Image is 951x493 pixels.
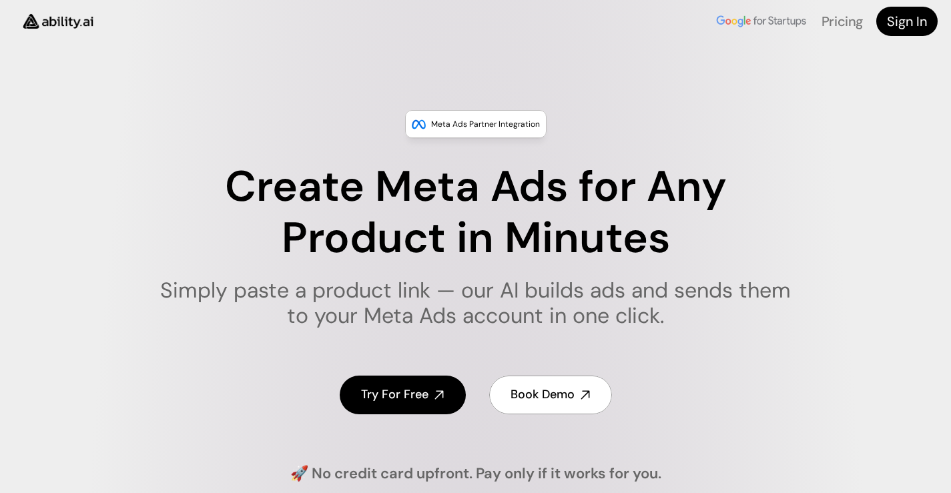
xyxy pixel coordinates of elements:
[151,278,800,329] h1: Simply paste a product link — our AI builds ads and sends them to your Meta Ads account in one cl...
[511,386,575,403] h4: Book Demo
[361,386,428,403] h4: Try For Free
[290,464,661,484] h4: 🚀 No credit card upfront. Pay only if it works for you.
[431,117,540,131] p: Meta Ads Partner Integration
[151,161,800,264] h1: Create Meta Ads for Any Product in Minutes
[340,376,466,414] a: Try For Free
[822,13,863,30] a: Pricing
[489,376,612,414] a: Book Demo
[887,12,927,31] h4: Sign In
[876,7,938,36] a: Sign In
